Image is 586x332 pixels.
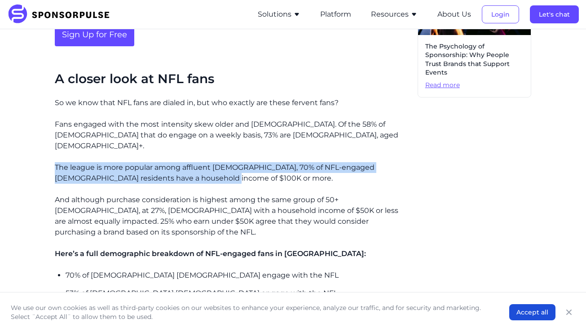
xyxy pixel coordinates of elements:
[425,42,524,77] span: The Psychology of Sponsorship: Why People Trust Brands that Support Events
[55,25,134,46] a: Sign Up for Free
[530,10,579,18] a: Let's chat
[66,270,410,281] p: 70% of [DEMOGRAPHIC_DATA] [DEMOGRAPHIC_DATA] engage with the NFL
[425,81,524,90] span: Read more
[482,5,519,23] button: Login
[437,10,471,18] a: About Us
[530,5,579,23] button: Let's chat
[541,289,586,332] iframe: Chat Widget
[320,10,351,18] a: Platform
[55,195,410,238] p: And although purchase consideration is highest among the same group of 50+ [DEMOGRAPHIC_DATA], at...
[55,119,410,151] p: Fans engaged with the most intensity skew older and [DEMOGRAPHIC_DATA]. Of the 58% of [DEMOGRAPHI...
[320,9,351,20] button: Platform
[437,9,471,20] button: About Us
[11,303,491,321] p: We use our own cookies as well as third-party cookies on our websites to enhance your experience,...
[66,288,410,299] p: 53% of [DEMOGRAPHIC_DATA] [DEMOGRAPHIC_DATA] engage with the NFL
[55,97,410,108] p: So we know that NFL fans are dialed in, but who exactly are these fervent fans?
[55,162,410,184] p: The league is more popular among affluent [DEMOGRAPHIC_DATA], 70% of NFL-engaged [DEMOGRAPHIC_DAT...
[509,304,555,320] button: Accept all
[482,10,519,18] a: Login
[7,4,116,24] img: SponsorPulse
[55,249,366,258] span: Here’s a full demographic breakdown of NFL-engaged fans in [GEOGRAPHIC_DATA]:
[258,9,300,20] button: Solutions
[371,9,418,20] button: Resources
[55,71,410,87] h2: A closer look at NFL fans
